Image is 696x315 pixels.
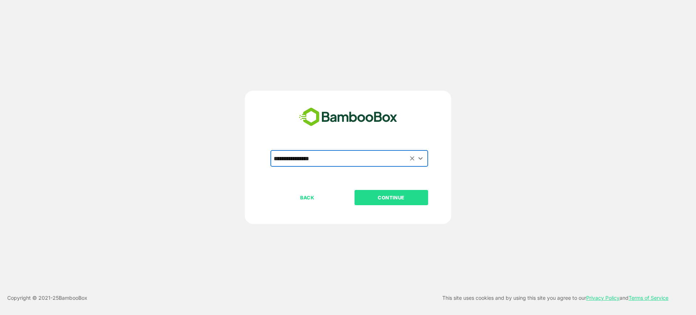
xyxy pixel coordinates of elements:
a: Terms of Service [629,295,668,301]
p: This site uses cookies and by using this site you agree to our and [442,294,668,302]
p: CONTINUE [355,194,427,202]
p: Copyright © 2021- 25 BambooBox [7,294,87,302]
a: Privacy Policy [586,295,620,301]
button: CONTINUE [355,190,428,205]
button: Open [416,153,426,163]
button: Clear [408,154,417,162]
button: BACK [270,190,344,205]
img: bamboobox [295,105,401,129]
p: BACK [271,194,344,202]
